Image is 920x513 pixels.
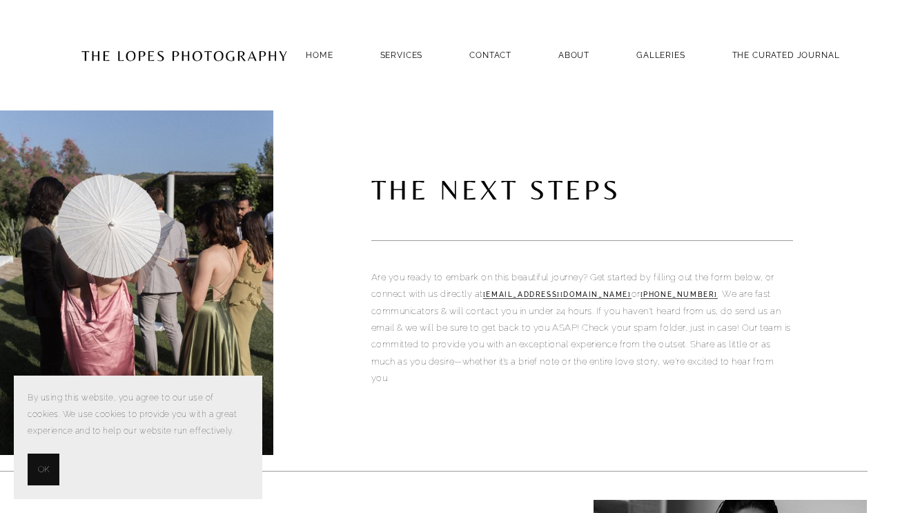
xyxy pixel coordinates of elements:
[469,46,511,64] a: Contact
[14,376,262,499] section: Cookie banner
[371,269,793,387] p: Are you ready to embark on this beautiful journey? Get started by filling out the form below, or ...
[380,50,423,60] a: SERVICES
[636,46,685,64] a: GALLERIES
[732,46,840,64] a: THE CURATED JOURNAL
[28,454,59,485] button: OK
[28,389,248,440] p: By using this website, you agree to our use of cookies. We use cookies to provide you with a grea...
[483,291,632,299] a: [EMAIL_ADDRESS][DOMAIN_NAME]
[306,46,333,64] a: Home
[371,167,647,213] code: the next steps
[38,461,49,478] span: OK
[640,291,718,299] a: [PHONE_NUMBER]
[81,21,288,89] img: Portugal Wedding Photographer | The Lopes Photography
[558,46,589,64] a: ABOUT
